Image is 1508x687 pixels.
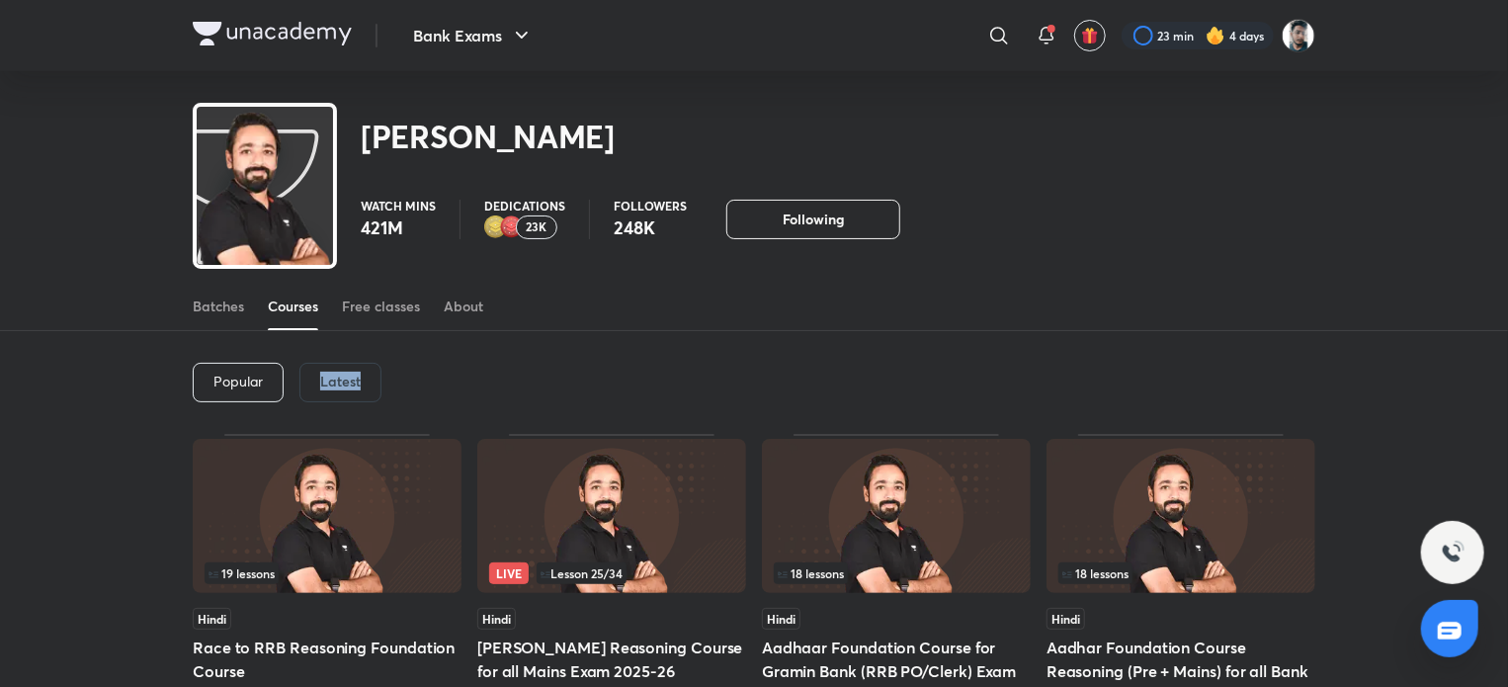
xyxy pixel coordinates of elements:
[268,297,318,316] div: Courses
[401,16,545,55] button: Bank Exams
[1058,562,1303,584] div: infocontainer
[342,297,420,316] div: Free classes
[726,200,900,239] button: Following
[205,562,450,584] div: infosection
[484,200,565,212] p: Dedications
[1058,562,1303,584] div: infosection
[774,562,1019,584] div: infosection
[444,297,483,316] div: About
[527,220,547,234] p: 23K
[213,374,263,389] p: Popular
[477,608,516,630] span: Hindi
[1441,541,1465,564] img: ttu
[209,567,275,579] span: 19 lessons
[268,283,318,330] a: Courses
[477,439,746,593] img: Thumbnail
[614,215,687,239] p: 248K
[477,636,746,683] h5: [PERSON_NAME] Reasoning Course for all Mains Exam 2025-26
[614,200,687,212] p: Followers
[361,200,436,212] p: Watch mins
[541,567,623,579] span: Lesson 25 / 34
[320,374,361,389] h6: Latest
[1062,567,1129,579] span: 18 lessons
[1282,19,1315,52] img: Snehasish Das
[489,562,529,584] span: Live
[193,608,231,630] span: Hindi
[1081,27,1099,44] img: avatar
[489,562,734,584] div: infosection
[193,636,461,683] h5: Race to RRB Reasoning Foundation Course
[193,439,461,593] img: Thumbnail
[778,567,844,579] span: 18 lessons
[1074,20,1106,51] button: avatar
[193,283,244,330] a: Batches
[361,117,615,156] h2: [PERSON_NAME]
[500,215,524,239] img: educator badge1
[1047,439,1315,593] img: Thumbnail
[361,215,436,239] p: 421M
[774,562,1019,584] div: left
[444,283,483,330] a: About
[489,562,734,584] div: left
[193,297,244,316] div: Batches
[762,439,1031,593] img: Thumbnail
[197,111,333,292] img: class
[342,283,420,330] a: Free classes
[1047,608,1085,630] span: Hindi
[205,562,450,584] div: left
[193,22,352,45] img: Company Logo
[193,22,352,50] a: Company Logo
[762,608,800,630] span: Hindi
[484,215,508,239] img: educator badge2
[1206,26,1225,45] img: streak
[774,562,1019,584] div: infocontainer
[205,562,450,584] div: infocontainer
[489,562,734,584] div: infocontainer
[1058,562,1303,584] div: left
[783,210,844,229] span: Following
